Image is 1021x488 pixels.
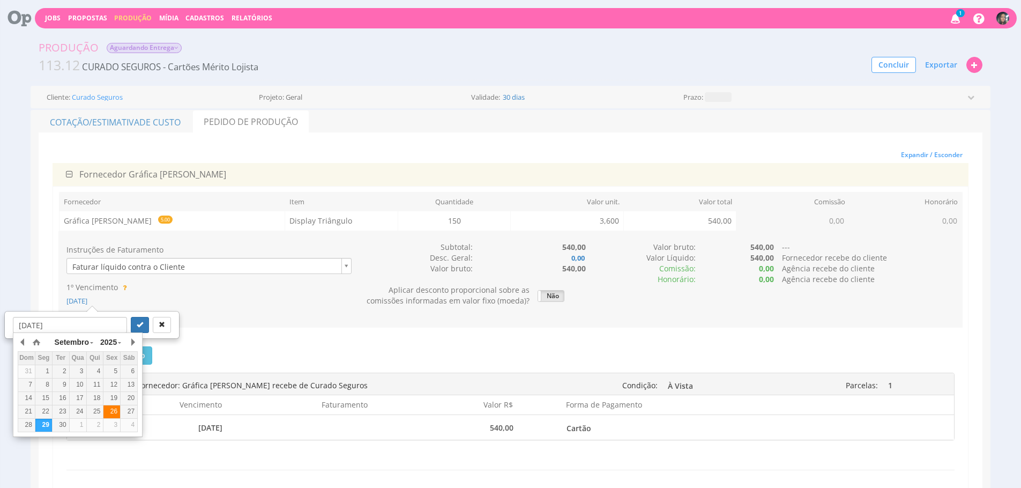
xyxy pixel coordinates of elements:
span: Exportar [925,60,957,70]
button: Expandir / Esconder [895,147,968,163]
span: Setembro [55,338,90,346]
label: Prazo: [683,94,703,101]
span: À Vista [668,378,759,394]
div: 21 [18,407,35,416]
div: 28 [18,420,35,430]
div: 22 [35,407,52,416]
div: 29 [35,420,52,430]
label: Não [538,291,564,301]
span: Propostas [68,13,107,23]
div: 11 [87,380,103,389]
b: 0,00 [759,274,774,284]
div: 2 [53,367,69,376]
th: Valor unit. [511,192,624,211]
span: 1 [956,9,965,17]
a: Cartão [564,419,735,435]
button: Jobs [42,13,64,23]
th: Faturamento [228,395,374,415]
td: Gráfica [PERSON_NAME] [59,211,285,231]
span: 30 dias [502,94,526,101]
label: Cliente: [47,94,70,101]
th: Seg [35,351,52,365]
div: 10 [70,380,86,389]
div: 30 [53,420,69,430]
div: 9 [53,380,69,389]
a: Pedido de Produção [193,110,309,133]
div: 14 [18,394,35,403]
a: Mídia [159,13,178,23]
th: Qui [86,351,103,365]
button: Produção [111,13,155,23]
a: Jobs [45,13,61,23]
div: 23 [53,407,69,416]
th: Sáb [121,351,138,365]
div: Agência recebe do cliente [774,263,962,274]
div: Valor bruto: [360,263,473,274]
div: Fornecedor recebe do cliente [774,253,962,263]
button: Relatórios [228,13,275,23]
div: 7 [18,380,35,389]
div: 12 [103,380,120,389]
div: 1 [70,420,86,430]
div: 15 [35,394,52,403]
button: Cadastros [182,13,227,23]
div: 27 [121,407,137,416]
b: 0,00 [570,253,586,263]
td: 0,00 [736,211,849,231]
th: Dom [18,351,35,365]
th: Comissão [736,192,849,211]
a: Produção [114,13,152,23]
div: 1 [35,367,52,376]
div: 2 [87,420,103,430]
a: Cotação/Estimativade Custo [39,110,192,133]
th: Valor R$ [374,395,519,415]
div: 8 [35,380,52,389]
th: Vencimento [82,395,228,415]
td: 150 [398,211,511,231]
button: Exportar [918,56,964,74]
div: Valor bruto: [586,242,696,253]
span: Aguardando Entrega [107,43,182,53]
td: 3,600 [511,211,623,231]
b: 540,00 [562,242,586,252]
button: Mídia [156,13,182,23]
button: Propostas [65,13,110,23]
div: 3 [70,367,86,376]
span: 5.00 [158,216,173,224]
span: Fornecedor [79,168,126,180]
th: Valor total [624,192,737,211]
div: Desc. Geral: [360,253,473,263]
th: Forma de Pagamento [519,395,738,415]
span: Cadastros [185,13,224,23]
th: Fornecedor [59,192,285,211]
b: 540,00 [750,253,774,263]
label: 1º Vencimento [66,282,118,293]
div: 16 [53,394,69,403]
span: Geral [286,94,302,101]
th: Quantidade [398,192,511,211]
div: 3 [103,420,120,430]
b: 540,00 [562,263,586,273]
th: Qua [69,351,86,365]
div: 4 [87,367,103,376]
span: de Custo [139,116,181,128]
span: 2025 [100,338,117,346]
div: 31 [18,367,35,376]
td: 0,00 [849,211,962,231]
div: 19 [103,394,120,403]
div: Honorário: [586,274,696,285]
div: Valor Líquido: [586,253,696,263]
div: Gráfica [PERSON_NAME] [58,168,963,181]
a: Faturar líquido contra o Cliente [66,258,352,274]
a: Curado Seguros [72,94,123,101]
div: 25 [87,407,103,416]
button: Concluir [871,57,916,73]
div: : [586,263,696,274]
b: 0,00 [759,263,774,273]
div: Faturamento do Fornecedor: Gráfica [PERSON_NAME] recebe de Curado Seguros [70,378,584,394]
div: 4 [121,420,137,430]
span: Parcelas: [846,380,878,390]
div: 5 [103,367,120,376]
span: CURADO SEGUROS - Cartões Mérito Lojista [82,61,258,73]
th: Ter [52,351,69,365]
